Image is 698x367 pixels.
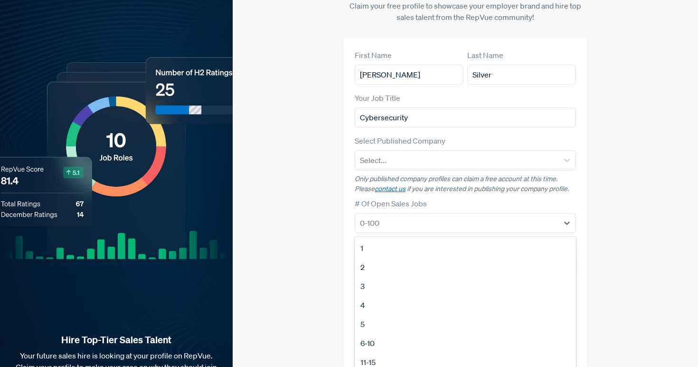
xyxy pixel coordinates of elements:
p: Only published company profiles can claim a free account at this time. Please if you are interest... [355,174,576,194]
a: contact us [375,184,406,193]
input: First Name [355,65,463,85]
div: 1 [355,239,576,258]
label: Last Name [467,49,503,61]
label: # Of Open Sales Jobs [355,198,427,209]
label: Select Published Company [355,135,445,146]
label: Your Job Title [355,92,400,104]
input: Last Name [467,65,576,85]
div: 4 [355,296,576,315]
input: Title [355,107,576,127]
label: First Name [355,49,392,61]
div: 2 [355,258,576,277]
div: 6-10 [355,334,576,353]
div: 3 [355,277,576,296]
div: 5 [355,315,576,334]
strong: Hire Top-Tier Sales Talent [15,334,217,346]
